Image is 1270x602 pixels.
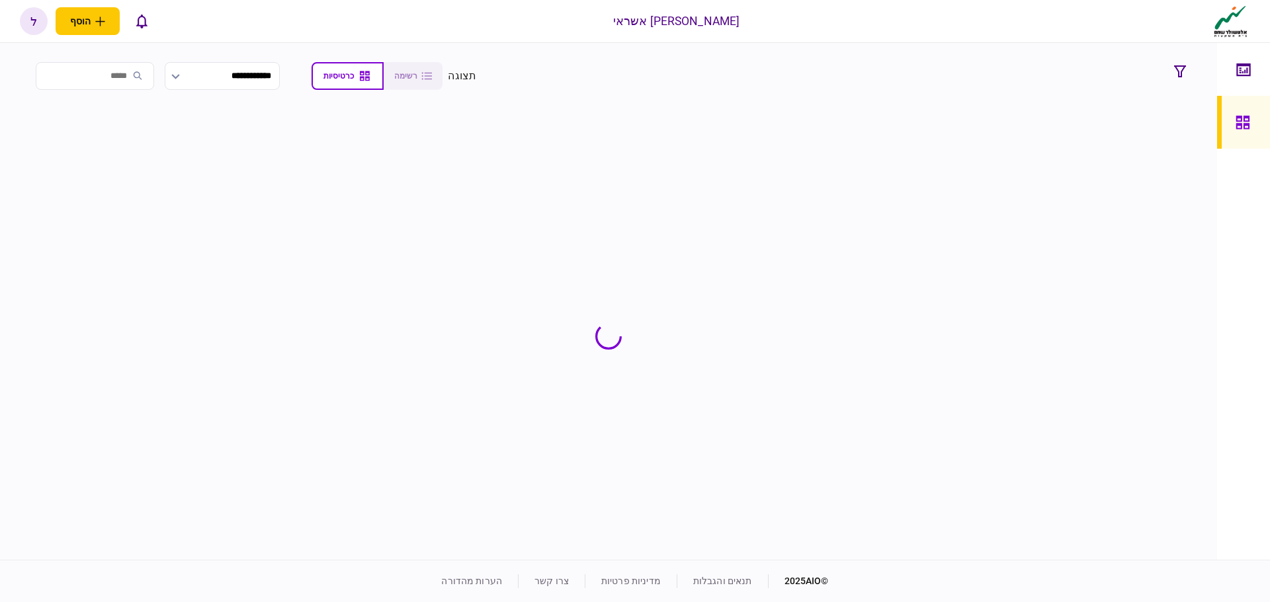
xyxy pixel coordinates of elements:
button: פתח רשימת התראות [128,7,155,35]
a: מדיניות פרטיות [601,576,661,586]
div: [PERSON_NAME] אשראי [613,13,740,30]
button: ל [20,7,48,35]
div: © 2025 AIO [768,574,829,588]
button: רשימה [384,62,443,90]
div: תצוגה [448,68,476,84]
a: הערות מהדורה [441,576,502,586]
button: כרטיסיות [312,62,384,90]
img: client company logo [1211,5,1250,38]
button: פתח תפריט להוספת לקוח [56,7,120,35]
span: כרטיסיות [323,71,354,81]
span: רשימה [394,71,417,81]
a: צרו קשר [534,576,569,586]
a: תנאים והגבלות [693,576,752,586]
